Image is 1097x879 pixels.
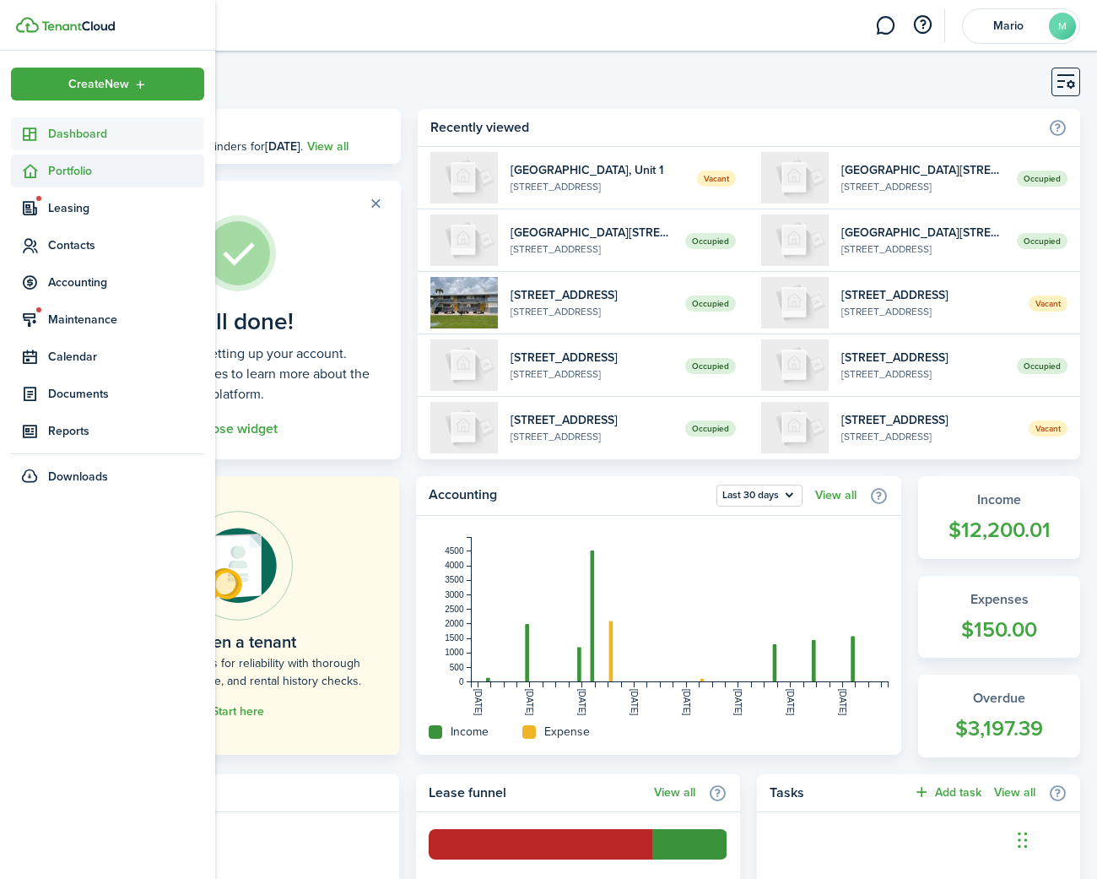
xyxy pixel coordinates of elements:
tspan: 3500 [446,575,465,584]
widget-list-item-description: [STREET_ADDRESS] [511,429,673,444]
tspan: [DATE] [734,689,743,716]
span: Accounting [48,274,204,291]
button: Close widget [199,421,278,437]
home-placeholder-title: Screen a tenant [179,629,296,654]
a: View all [654,786,695,800]
widget-list-item-title: [STREET_ADDRESS] [841,411,1016,429]
widget-list-item-title: [GEOGRAPHIC_DATA], Unit 1 [511,161,685,179]
tspan: [DATE] [682,689,691,716]
img: 506 [430,402,498,453]
well-done-description: Congrats on setting up your account. Check out resources to learn more about the platform. [89,344,388,404]
tspan: [DATE] [577,689,586,716]
widget-list-item-title: [STREET_ADDRESS] [511,411,673,429]
widget-stats-count: $150.00 [935,614,1063,646]
button: Open menu [716,485,802,507]
tspan: 500 [450,663,464,672]
button: Customise [1051,68,1080,96]
span: Vacant [697,171,736,187]
tspan: 4500 [446,546,465,556]
avatar-text: M [1049,13,1076,40]
iframe: Chat Widget [1013,798,1097,879]
span: Dashboard [48,125,204,143]
img: Online payments [183,511,293,621]
a: View all [994,786,1035,800]
home-widget-title: Income [451,723,489,741]
span: Downloads [48,468,108,486]
widget-stats-title: Overdue [935,688,1063,708]
span: Leasing [48,199,204,217]
img: TenantCloud [16,17,39,33]
h3: [DATE], [DATE] [122,117,388,138]
widget-list-item-title: [GEOGRAPHIC_DATA][STREET_ADDRESS] [841,224,1004,241]
widget-list-item-description: [STREET_ADDRESS] [841,429,1016,444]
tspan: 1500 [446,633,465,643]
span: Contacts [48,236,204,254]
span: Vacant [1029,421,1067,437]
tspan: 4000 [446,561,465,570]
button: Open resource center [908,11,937,40]
img: 422 [761,152,829,203]
button: Open menu [11,68,204,100]
a: View all [815,489,857,502]
span: Documents [48,385,204,403]
widget-stats-title: Income [935,490,1063,510]
widget-list-item-title: [STREET_ADDRESS] [841,286,1016,304]
b: [DATE] [265,138,300,155]
home-widget-title: Capital [89,783,378,803]
widget-list-item-title: [STREET_ADDRESS] [511,286,673,304]
span: Occupied [685,296,736,312]
home-widget-title: Tasks [770,783,905,803]
widget-list-item-description: [STREET_ADDRESS] [841,304,1016,319]
widget-list-item-title: [GEOGRAPHIC_DATA][STREET_ADDRESS] [511,224,673,241]
home-widget-title: Recently viewed [430,117,1040,138]
widget-list-item-title: [GEOGRAPHIC_DATA][STREET_ADDRESS] [841,161,1004,179]
widget-list-item-description: [STREET_ADDRESS] [841,366,1004,382]
button: Close [365,192,388,215]
widget-list-item-description: [STREET_ADDRESS] [841,179,1004,194]
a: Start here [212,705,264,719]
span: Occupied [1017,171,1067,187]
a: Reports [11,415,204,448]
button: Last 30 days [716,485,802,507]
img: TenantCloud [41,21,115,31]
home-widget-title: Expense [544,723,590,741]
widget-stats-count: $12,200.01 [935,514,1063,546]
a: Messaging [869,4,901,47]
span: Maintenance [48,311,204,328]
tspan: 2000 [446,619,465,628]
home-placeholder-description: Check your tenants for reliability with thorough background, income, and rental history checks. [114,654,361,690]
span: Portfolio [48,162,204,180]
span: Occupied [685,421,736,437]
span: Mario [975,20,1042,32]
a: Income$12,200.01 [918,476,1080,559]
home-widget-title: Accounting [429,485,708,507]
img: 506 [761,339,829,391]
img: 423 [430,214,498,266]
img: 507 [761,402,829,453]
a: Expenses$150.00 [918,576,1080,659]
widget-list-item-description: [STREET_ADDRESS] [511,241,673,257]
tspan: [DATE] [630,689,639,716]
img: 506 [430,339,498,391]
span: Reports [48,422,204,440]
a: Overdue$3,197.39 [918,675,1080,757]
span: Occupied [1017,233,1067,249]
img: 423 [761,214,829,266]
tspan: [DATE] [526,689,535,716]
widget-list-item-description: [STREET_ADDRESS] [511,304,673,319]
span: Create New [68,79,129,90]
span: Occupied [1017,358,1067,374]
widget-list-item-description: [STREET_ADDRESS] [511,179,685,194]
tspan: 2500 [446,605,465,614]
img: 501 [430,277,498,328]
widget-list-item-description: [STREET_ADDRESS] [511,366,673,382]
span: Vacant [1029,296,1067,312]
span: Occupied [685,358,736,374]
button: Add task [913,783,981,802]
img: 504 [761,277,829,328]
div: Drag [1018,815,1028,865]
home-widget-title: Lease funnel [429,783,645,803]
well-done-title: Well done! [182,308,294,335]
widget-list-item-title: [STREET_ADDRESS] [841,349,1004,366]
tspan: 1000 [446,648,465,657]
